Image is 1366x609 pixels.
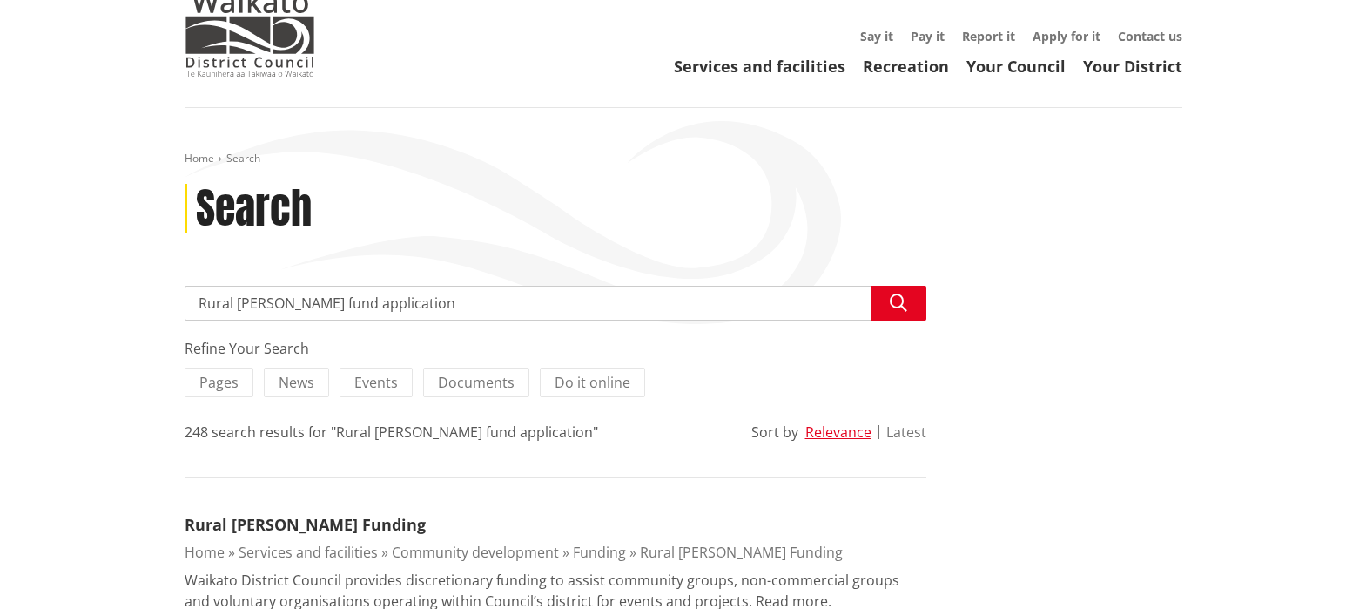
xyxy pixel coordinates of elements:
[1286,536,1349,599] iframe: Messenger Launcher
[911,28,945,44] a: Pay it
[392,543,559,562] a: Community development
[196,184,312,234] h1: Search
[438,373,515,392] span: Documents
[751,422,798,443] div: Sort by
[1033,28,1100,44] a: Apply for it
[354,373,398,392] span: Events
[185,543,225,562] a: Home
[555,373,630,392] span: Do it online
[1083,56,1182,77] a: Your District
[886,424,926,440] button: Latest
[860,28,893,44] a: Say it
[185,286,926,321] input: Search input
[1118,28,1182,44] a: Contact us
[966,56,1066,77] a: Your Council
[573,543,626,562] a: Funding
[199,373,239,392] span: Pages
[185,151,214,166] a: Home
[805,424,871,440] button: Relevance
[279,373,314,392] span: News
[674,56,845,77] a: Services and facilities
[640,543,843,562] a: Rural [PERSON_NAME] Funding
[863,56,949,77] a: Recreation
[185,152,1182,166] nav: breadcrumb
[239,543,378,562] a: Services and facilities
[962,28,1015,44] a: Report it
[185,422,598,443] div: 248 search results for "Rural [PERSON_NAME] fund application"
[185,514,426,535] a: Rural [PERSON_NAME] Funding
[185,338,926,359] div: Refine Your Search
[226,151,260,166] span: Search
